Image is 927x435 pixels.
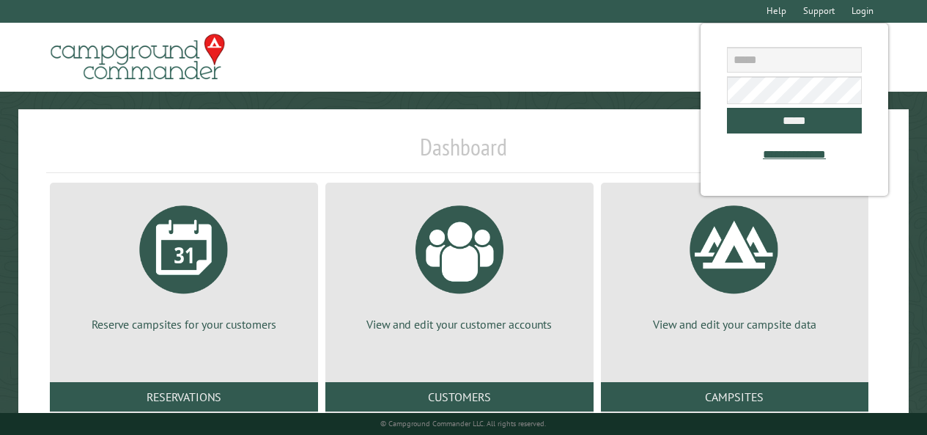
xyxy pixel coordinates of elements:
[343,316,576,332] p: View and edit your customer accounts
[618,194,852,332] a: View and edit your campsite data
[380,419,546,428] small: © Campground Commander LLC. All rights reserved.
[67,316,300,332] p: Reserve campsites for your customers
[601,382,869,412] a: Campsites
[46,29,229,86] img: Campground Commander
[50,382,318,412] a: Reservations
[618,316,852,332] p: View and edit your campsite data
[46,133,881,173] h1: Dashboard
[325,382,594,412] a: Customers
[67,194,300,332] a: Reserve campsites for your customers
[343,194,576,332] a: View and edit your customer accounts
